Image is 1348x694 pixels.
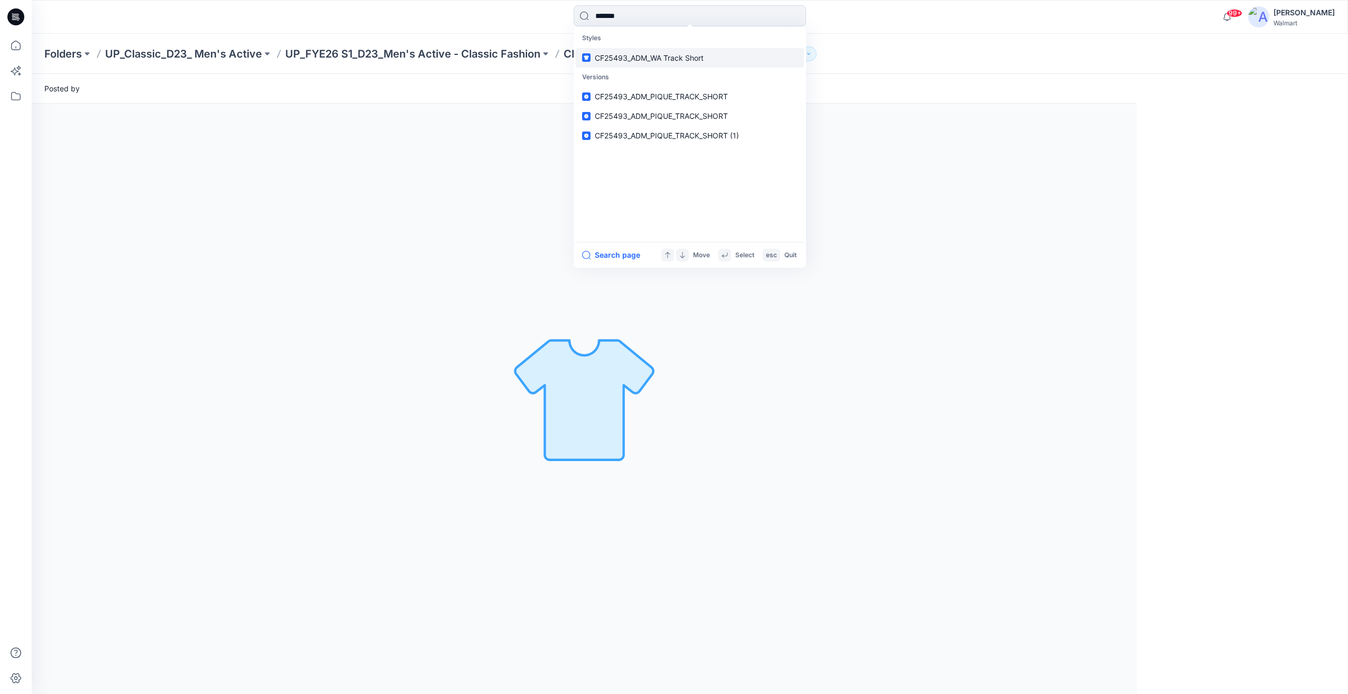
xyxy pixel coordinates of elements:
[693,250,710,261] p: Move
[576,106,804,126] a: CF25493_ADM_PIQUE_TRACK_SHORT
[576,126,804,145] a: CF25493_ADM_PIQUE_TRACK_SHORT (1)
[582,249,640,261] button: Search page
[576,48,804,68] a: CF25493_ADM_WA Track Short
[576,87,804,106] a: CF25493_ADM_PIQUE_TRACK_SHORT
[595,111,728,120] span: CF25493_ADM_PIQUE_TRACK_SHORT
[784,250,797,261] p: Quit
[1274,6,1335,19] div: [PERSON_NAME]
[576,68,804,87] p: Versions
[1227,9,1242,17] span: 99+
[595,53,704,62] span: CF25493_ADM_WA Track Short
[595,92,728,101] span: CF25493_ADM_PIQUE_TRACK_SHORT
[576,29,804,48] p: Styles
[766,250,777,261] p: esc
[44,83,80,94] span: Posted by
[510,325,658,473] img: No Outline
[105,46,262,61] a: UP_Classic_D23_ Men's Active
[564,46,779,61] p: CF23506 AW Fleece Cargo Jogger [DATE]
[1274,19,1335,27] div: Walmart
[735,250,754,261] p: Select
[44,46,82,61] a: Folders
[595,131,739,140] span: CF25493_ADM_PIQUE_TRACK_SHORT (1)
[1248,6,1269,27] img: avatar
[285,46,540,61] a: UP_FYE26 S1_D23_Men's Active - Classic Fashion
